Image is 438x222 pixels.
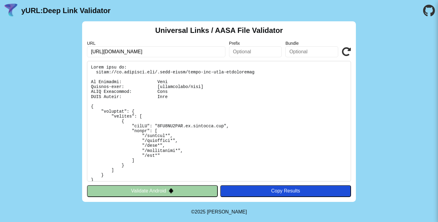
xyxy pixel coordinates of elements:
div: Copy Results [223,188,348,194]
span: 2025 [195,209,206,214]
footer: © [191,202,247,222]
button: Validate Android [87,185,218,197]
button: Copy Results [220,185,351,197]
label: Prefix [229,41,282,46]
img: droidIcon.svg [169,188,174,193]
img: yURL Logo [3,3,19,19]
pre: Lorem ipsu do: sitam://co.adipisci.eli/.sedd-eiusm/tempo-inc-utla-etdoloremag Al Enimadmi: Veni Q... [87,61,351,181]
input: Optional [285,46,338,57]
label: URL [87,41,225,46]
input: Required [87,46,225,57]
a: yURL:Deep Link Validator [21,6,110,15]
a: Michael Ibragimchayev's Personal Site [207,209,247,214]
h2: Universal Links / AASA File Validator [155,26,283,35]
label: Bundle [285,41,338,46]
input: Optional [229,46,282,57]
